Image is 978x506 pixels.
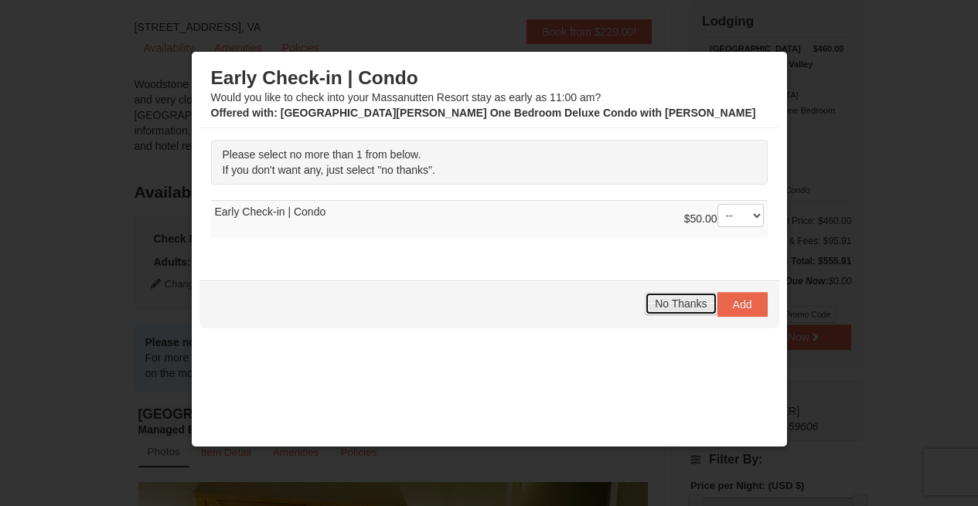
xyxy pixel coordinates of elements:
button: Add [717,292,768,317]
span: Please select no more than 1 from below. [223,148,421,161]
h3: Early Check-in | Condo [211,66,768,90]
span: Offered with [211,107,274,119]
strong: : [GEOGRAPHIC_DATA][PERSON_NAME] One Bedroom Deluxe Condo with [PERSON_NAME] [211,107,756,119]
span: Add [733,298,752,311]
td: Early Check-in | Condo [211,200,768,238]
div: Would you like to check into your Massanutten Resort stay as early as 11:00 am? [211,66,768,121]
span: If you don't want any, just select "no thanks". [223,164,435,176]
button: No Thanks [645,292,717,315]
span: No Thanks [655,297,707,310]
div: $50.00 [684,204,764,235]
